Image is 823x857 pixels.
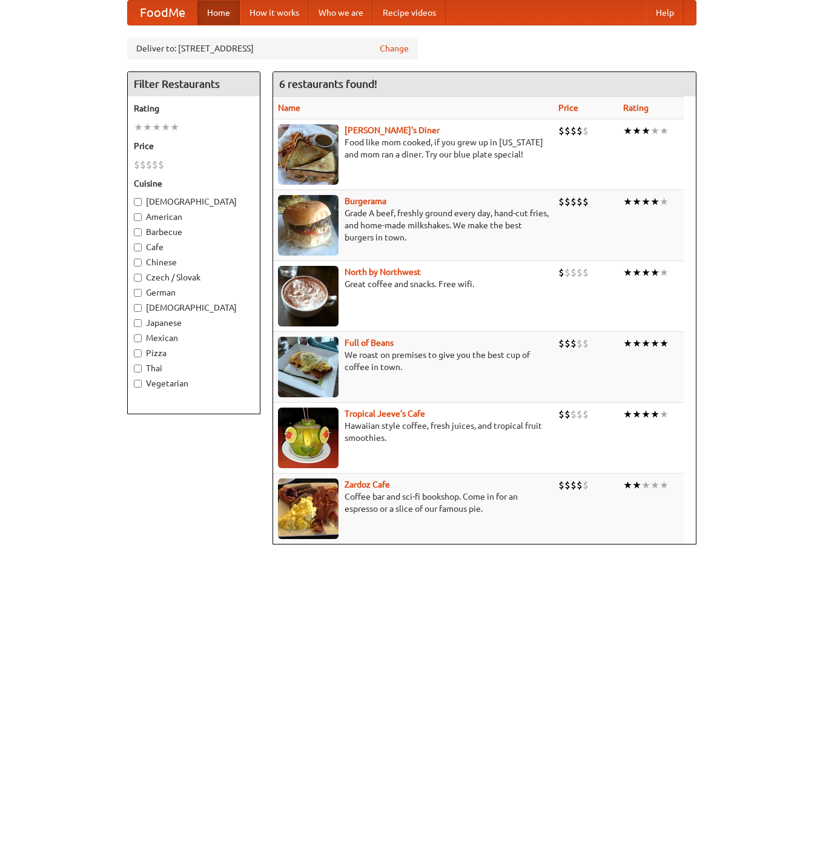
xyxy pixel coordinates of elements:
[134,226,254,238] label: Barbecue
[134,196,254,208] label: [DEMOGRAPHIC_DATA]
[134,177,254,190] h5: Cuisine
[558,478,564,492] li: $
[558,103,578,113] a: Price
[134,380,142,388] input: Vegetarian
[278,408,339,468] img: jeeves.jpg
[564,195,570,208] li: $
[134,228,142,236] input: Barbecue
[577,195,583,208] li: $
[134,319,142,327] input: Japanese
[564,408,570,421] li: $
[570,337,577,350] li: $
[623,408,632,421] li: ★
[632,195,641,208] li: ★
[128,1,197,25] a: FoodMe
[570,124,577,137] li: $
[134,286,254,299] label: German
[134,213,142,221] input: American
[345,480,390,489] a: Zardoz Cafe
[146,158,152,171] li: $
[134,302,254,314] label: [DEMOGRAPHIC_DATA]
[278,207,549,243] p: Grade A beef, freshly ground every day, hand-cut fries, and home-made milkshakes. We make the bes...
[170,121,179,134] li: ★
[278,124,339,185] img: sallys.jpg
[623,103,649,113] a: Rating
[345,338,394,348] b: Full of Beans
[134,271,254,283] label: Czech / Slovak
[583,124,589,137] li: $
[278,478,339,539] img: zardoz.jpg
[577,478,583,492] li: $
[558,408,564,421] li: $
[577,337,583,350] li: $
[134,317,254,329] label: Japanese
[345,267,421,277] a: North by Northwest
[641,124,650,137] li: ★
[623,337,632,350] li: ★
[278,195,339,256] img: burgerama.jpg
[134,349,142,357] input: Pizza
[583,337,589,350] li: $
[564,337,570,350] li: $
[650,478,659,492] li: ★
[278,420,549,444] p: Hawaiian style coffee, fresh juices, and tropical fruit smoothies.
[564,124,570,137] li: $
[158,158,164,171] li: $
[128,72,260,96] h4: Filter Restaurants
[134,241,254,253] label: Cafe
[641,266,650,279] li: ★
[309,1,373,25] a: Who we are
[641,337,650,350] li: ★
[659,478,669,492] li: ★
[583,408,589,421] li: $
[134,140,254,152] h5: Price
[577,408,583,421] li: $
[278,337,339,397] img: beans.jpg
[134,158,140,171] li: $
[564,266,570,279] li: $
[134,334,142,342] input: Mexican
[564,478,570,492] li: $
[650,124,659,137] li: ★
[127,38,418,59] div: Deliver to: [STREET_ADDRESS]
[583,195,589,208] li: $
[134,304,142,312] input: [DEMOGRAPHIC_DATA]
[558,195,564,208] li: $
[278,278,549,290] p: Great coffee and snacks. Free wifi.
[134,289,142,297] input: German
[134,365,142,372] input: Thai
[134,198,142,206] input: [DEMOGRAPHIC_DATA]
[659,195,669,208] li: ★
[641,408,650,421] li: ★
[659,124,669,137] li: ★
[152,121,161,134] li: ★
[558,266,564,279] li: $
[345,409,425,419] a: Tropical Jeeve's Cafe
[650,266,659,279] li: ★
[632,337,641,350] li: ★
[345,196,386,206] a: Burgerama
[641,195,650,208] li: ★
[623,266,632,279] li: ★
[650,337,659,350] li: ★
[134,274,142,282] input: Czech / Slovak
[583,266,589,279] li: $
[279,78,377,90] ng-pluralize: 6 restaurants found!
[623,195,632,208] li: ★
[558,337,564,350] li: $
[623,124,632,137] li: ★
[632,408,641,421] li: ★
[380,42,409,55] a: Change
[650,195,659,208] li: ★
[278,349,549,373] p: We roast on premises to give you the best cup of coffee in town.
[278,103,300,113] a: Name
[577,266,583,279] li: $
[650,408,659,421] li: ★
[134,332,254,344] label: Mexican
[570,408,577,421] li: $
[623,478,632,492] li: ★
[583,478,589,492] li: $
[134,243,142,251] input: Cafe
